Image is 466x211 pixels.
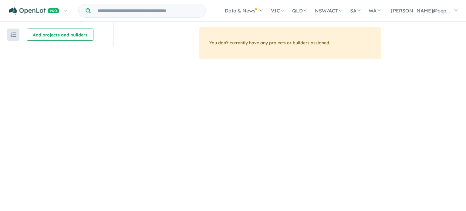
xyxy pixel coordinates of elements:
span: [PERSON_NAME]@bep... [391,8,450,14]
input: Try estate name, suburb, builder or developer [92,4,204,17]
button: Add projects and builders [27,29,93,41]
div: You don't currently have any projects or builders assigned. [199,27,381,59]
img: Openlot PRO Logo White [9,7,59,15]
img: sort.svg [10,32,16,37]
